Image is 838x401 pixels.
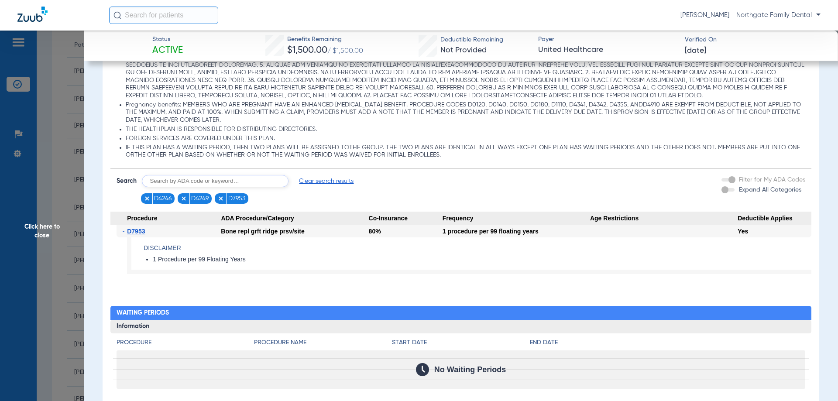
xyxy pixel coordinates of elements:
[110,320,812,334] h3: Information
[538,35,677,44] span: Payer
[590,212,738,226] span: Age Restrictions
[392,338,530,350] app-breakdown-title: Start Date
[369,225,443,237] div: 80%
[287,46,327,55] span: $1,500.00
[440,46,487,54] span: Not Provided
[530,338,805,350] app-breakdown-title: End Date
[110,212,221,226] span: Procedure
[191,194,209,203] span: D4249
[117,338,254,347] h4: Procedure
[443,212,590,226] span: Frequency
[142,175,288,187] input: Search by ADA code or keyword…
[17,7,48,22] img: Zuub Logo
[299,177,354,185] span: Clear search results
[221,225,368,237] div: Bone repl grft ridge prsv/site
[680,11,821,20] span: [PERSON_NAME] - Northgate Family Dental
[738,225,811,237] div: Yes
[739,187,801,193] span: Expand All Categories
[126,144,806,159] li: IF THIS PLAN HAS A WAITING PERIOD, THEN TWO PLANS WILL BE ASSIGNED TOTHE GROUP. THE TWO PLANS ARE...
[126,135,806,143] li: FOREIGN SERVICES ARE COVERED UNDER THIS PLAN.
[153,256,811,264] li: 1 Procedure per 99 Floating Years
[369,212,443,226] span: Co-Insurance
[181,195,187,202] img: x.svg
[228,194,245,203] span: D7953
[738,212,811,226] span: Deductible Applies
[287,35,363,44] span: Benefits Remaining
[221,212,368,226] span: ADA Procedure/Category
[218,195,224,202] img: x.svg
[109,7,218,24] input: Search for patients
[538,45,677,55] span: United Healthcare
[144,195,150,202] img: x.svg
[152,45,183,57] span: Active
[434,365,506,374] span: No Waiting Periods
[327,48,363,55] span: / $1,500.00
[530,338,805,347] h4: End Date
[117,338,254,350] app-breakdown-title: Procedure
[126,126,806,134] li: THE HEALTHPLAN IS RESPONSIBLE FOR DISTRIBUTING DIRECTORIES.
[254,338,392,350] app-breakdown-title: Procedure Name
[392,338,530,347] h4: Start Date
[152,35,183,44] span: Status
[154,194,172,203] span: D4246
[254,338,392,347] h4: Procedure Name
[685,35,824,45] span: Verified On
[443,225,590,237] div: 1 procedure per 99 floating years
[126,101,806,124] li: Pregnancy benefits: MEMBERS WHO ARE PREGNANT HAVE AN ENHANCED [MEDICAL_DATA] BENEFIT. PROCEDURE C...
[126,23,806,99] li: 5. LOREMI DOLORSIT AMET CON ADI ELITSEDDO. 7. EIUSMODTEMPORIN UTLABOR ETDOLORE MAGNAAL. 7. ENI AD...
[110,306,812,320] h2: Waiting Periods
[144,243,811,253] h4: Disclaimer
[685,45,706,56] span: [DATE]
[123,225,127,237] span: -
[113,11,121,19] img: Search Icon
[127,228,145,235] span: D7953
[440,35,503,45] span: Deductible Remaining
[416,363,429,376] img: Calendar
[737,175,805,185] label: Filter for My ADA Codes
[117,177,137,185] span: Search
